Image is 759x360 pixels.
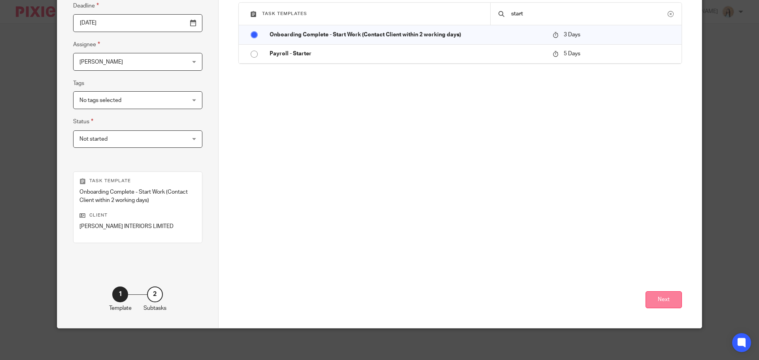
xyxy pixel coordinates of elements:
label: Status [73,117,93,126]
p: Payroll - Starter [270,50,545,58]
p: Client [79,212,196,219]
span: [PERSON_NAME] [79,59,123,65]
p: Onboarding Complete - Start Work (Contact Client within 2 working days) [79,188,196,204]
p: [PERSON_NAME] INTERIORS LIMITED [79,222,196,230]
input: Search... [510,9,668,18]
span: No tags selected [79,98,121,103]
label: Deadline [73,1,99,10]
button: Next [646,291,682,308]
span: 3 Days [564,32,580,38]
p: Subtasks [143,304,166,312]
label: Assignee [73,40,100,49]
span: Not started [79,136,108,142]
label: Tags [73,79,84,87]
span: Task templates [262,11,307,16]
p: Template [109,304,132,312]
div: 1 [112,286,128,302]
span: 5 Days [564,51,580,57]
p: Task template [79,178,196,184]
p: Onboarding Complete - Start Work (Contact Client within 2 working days) [270,31,545,39]
div: 2 [147,286,163,302]
input: Pick a date [73,14,202,32]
